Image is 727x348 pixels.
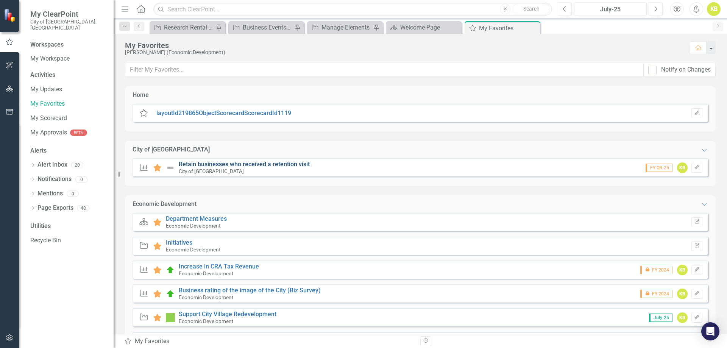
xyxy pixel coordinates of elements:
[166,289,175,298] img: On Target
[179,270,233,276] small: Economic Development
[166,223,220,229] small: Economic Development
[30,71,106,80] div: Activities
[640,290,672,298] span: FY 2024
[574,2,647,16] button: July-25
[133,145,210,154] div: City of [GEOGRAPHIC_DATA]
[125,41,682,50] div: My Favorites
[179,161,310,168] a: Retain businesses who received a retention visit
[479,23,538,33] div: My Favorites
[133,91,149,100] div: Home
[243,23,293,32] div: Business Events Calendar for Website
[71,162,83,168] div: 20
[151,23,214,32] a: Research Rental Assistance for Businesses
[309,23,371,32] a: Manage Elements
[37,189,63,198] a: Mentions
[646,164,672,172] span: FY Q3-25
[37,175,72,184] a: Notifications
[4,9,17,22] img: ClearPoint Strategy
[30,222,106,231] div: Utilities
[125,50,682,55] div: [PERSON_NAME] (Economic Development)
[179,168,244,174] small: City of [GEOGRAPHIC_DATA]
[640,266,672,274] span: FY 2024
[649,314,672,322] span: July-25
[30,114,106,123] a: My Scorecard
[125,63,644,77] input: Filter My Favorites...
[30,9,106,19] span: My ClearPoint
[166,247,220,253] small: Economic Development
[133,200,197,209] div: Economic Development
[677,312,688,323] div: KB
[30,236,106,245] a: Recycle Bin
[321,23,371,32] div: Manage Elements
[166,239,192,246] a: Initiatives
[166,215,227,222] a: Department Measures
[30,128,67,137] a: My Approvals
[179,263,259,270] a: Increase in CRA Tax Revenue
[512,4,550,14] button: Search
[156,109,291,117] a: layoutId219865ObjectScorecardScorecardId1119
[166,313,175,322] img: IP
[179,318,233,324] small: Economic Development
[677,265,688,275] div: KB
[67,190,79,197] div: 0
[661,66,711,74] div: Notify on Changes
[400,23,460,32] div: Welcome Page
[124,337,415,346] div: My Favorites
[230,23,293,32] a: Business Events Calendar for Website
[30,85,106,94] a: My Updates
[179,311,276,318] a: Support City Village Redevelopment
[388,23,460,32] a: Welcome Page
[77,205,89,211] div: 48
[30,100,106,108] a: My Favorites
[30,41,64,49] div: Workspaces
[179,294,233,300] small: Economic Development
[691,108,702,118] button: Set Home Page
[677,162,688,173] div: KB
[523,6,540,12] span: Search
[30,147,106,155] div: Alerts
[153,3,552,16] input: Search ClearPoint...
[577,5,644,14] div: July-25
[677,289,688,299] div: KB
[70,130,87,136] div: BETA
[75,176,87,183] div: 0
[164,23,214,32] div: Research Rental Assistance for Businesses
[37,161,67,169] a: Alert Inbox
[166,163,175,172] img: Not Defined
[166,265,175,275] img: On Target
[179,287,321,294] a: Business rating of the image of the City (Biz Survey)
[701,322,719,340] div: Open Intercom Messenger
[30,19,106,31] small: City of [GEOGRAPHIC_DATA], [GEOGRAPHIC_DATA]
[30,55,106,63] a: My Workspace
[707,2,721,16] button: KB
[37,204,73,212] a: Page Exports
